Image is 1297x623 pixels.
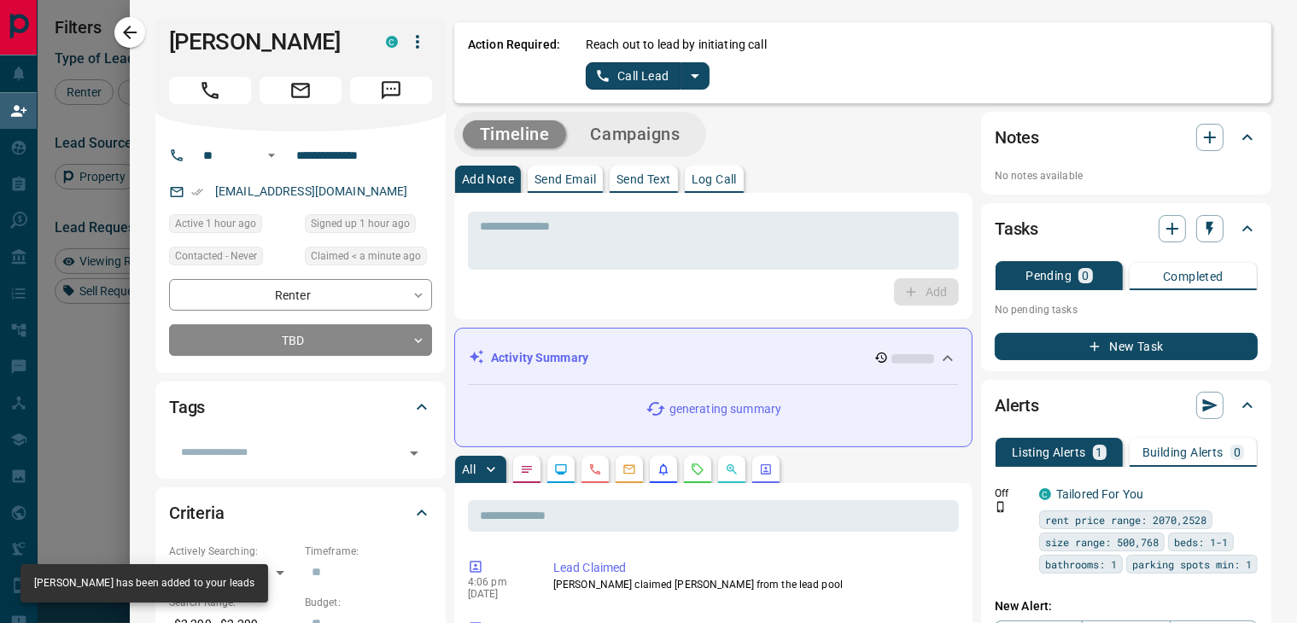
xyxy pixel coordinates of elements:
a: Tailored For You [1056,487,1143,501]
svg: Opportunities [725,463,739,476]
svg: Lead Browsing Activity [554,463,568,476]
span: Active 1 hour ago [175,215,256,232]
h1: [PERSON_NAME] [169,28,360,55]
p: Log Call [692,173,737,185]
h2: Criteria [169,499,225,527]
div: Criteria [169,492,432,533]
span: parking spots min: 1 [1132,556,1252,573]
h2: Alerts [995,392,1039,419]
p: Pending [1025,270,1072,282]
p: New Alert: [995,597,1258,615]
h2: Notes [995,124,1039,151]
span: Claimed < a minute ago [311,247,421,265]
button: Open [261,145,282,166]
p: 0 [1082,270,1089,282]
div: condos.ca [386,36,398,48]
div: split button [586,62,710,90]
p: Activity Summary [491,349,588,367]
p: Building Alerts [1142,446,1224,458]
span: Message [350,77,432,104]
p: Timeframe: [305,544,432,559]
p: Listing Alerts [1012,446,1086,458]
p: Completed [1163,271,1224,282]
p: All [462,463,476,475]
p: generating summary [669,400,781,418]
p: Reach out to lead by initiating call [586,36,767,54]
p: No pending tasks [995,297,1258,323]
span: size range: 500,768 [1045,533,1159,550]
p: [DATE] [468,588,528,600]
div: Renter [169,279,432,311]
p: Lead Claimed [553,559,952,577]
svg: Calls [588,463,602,476]
span: beds: 1-1 [1174,533,1228,550]
svg: Notes [520,463,534,476]
div: Alerts [995,385,1258,426]
span: Signed up 1 hour ago [311,215,410,232]
h2: Tasks [995,215,1038,242]
a: [EMAIL_ADDRESS][DOMAIN_NAME] [215,184,408,198]
svg: Agent Actions [759,463,773,476]
p: Add Note [462,173,514,185]
p: 4:06 pm [468,576,528,588]
button: Open [402,441,426,465]
button: Call Lead [586,62,681,90]
div: Mon Aug 18 2025 [169,214,296,238]
p: Off [995,486,1029,501]
p: No notes available [995,168,1258,183]
div: Notes [995,117,1258,158]
div: Mon Aug 18 2025 [305,247,432,271]
button: Campaigns [573,120,697,148]
div: Tasks [995,208,1258,249]
div: TBD [169,324,432,356]
p: 1 [1096,446,1103,458]
p: Send Text [616,173,671,185]
button: Timeline [463,120,567,148]
span: rent price range: 2070,2528 [1045,511,1206,528]
p: Send Email [535,173,596,185]
div: [PERSON_NAME] has been added to your leads [34,569,254,597]
div: Mon Aug 18 2025 [305,214,432,238]
svg: Emails [622,463,636,476]
div: Tags [169,387,432,428]
p: Action Required: [468,36,560,90]
span: Call [169,77,251,104]
div: Activity Summary [469,342,958,374]
div: condos.ca [1039,488,1051,500]
svg: Listing Alerts [657,463,670,476]
svg: Email Verified [191,186,203,198]
svg: Requests [691,463,704,476]
span: Email [260,77,342,104]
p: Budget: [305,595,432,610]
span: bathrooms: 1 [1045,556,1117,573]
button: New Task [995,333,1258,360]
p: 0 [1234,446,1241,458]
p: [PERSON_NAME] claimed [PERSON_NAME] from the lead pool [553,577,952,592]
span: Contacted - Never [175,247,257,265]
svg: Push Notification Only [995,501,1007,513]
p: Actively Searching: [169,544,296,559]
h2: Tags [169,393,205,421]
